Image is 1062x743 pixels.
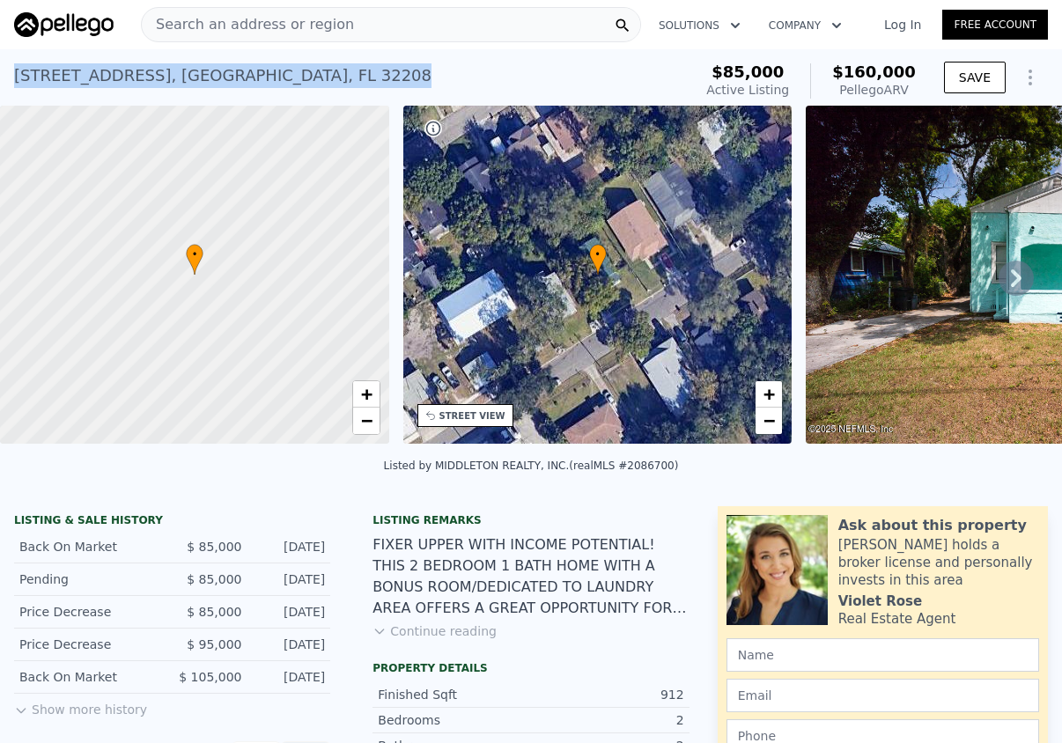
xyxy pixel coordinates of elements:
[14,694,147,718] button: Show more history
[19,538,159,555] div: Back On Market
[838,610,956,628] div: Real Estate Agent
[142,14,354,35] span: Search an address or region
[832,63,916,81] span: $160,000
[763,409,775,431] span: −
[187,637,241,651] span: $ 95,000
[353,381,380,408] a: Zoom in
[589,246,607,262] span: •
[372,661,689,675] div: Property details
[763,383,775,405] span: +
[706,83,789,97] span: Active Listing
[645,10,755,41] button: Solutions
[187,540,241,554] span: $ 85,000
[255,538,325,555] div: [DATE]
[838,515,1027,536] div: Ask about this property
[384,460,679,472] div: Listed by MIDDLETON REALTY, INC. (realMLS #2086700)
[14,63,431,88] div: [STREET_ADDRESS] , [GEOGRAPHIC_DATA] , FL 32208
[360,383,372,405] span: +
[942,10,1048,40] a: Free Account
[255,668,325,686] div: [DATE]
[14,12,114,37] img: Pellego
[187,605,241,619] span: $ 85,000
[439,409,505,423] div: STREET VIEW
[186,244,203,275] div: •
[19,603,159,621] div: Price Decrease
[14,513,330,531] div: LISTING & SALE HISTORY
[863,16,942,33] a: Log In
[944,62,1006,93] button: SAVE
[712,63,784,81] span: $85,000
[19,668,159,686] div: Back On Market
[378,711,531,729] div: Bedrooms
[832,81,916,99] div: Pellego ARV
[756,408,782,434] a: Zoom out
[360,409,372,431] span: −
[756,381,782,408] a: Zoom in
[589,244,607,275] div: •
[726,679,1039,712] input: Email
[838,536,1039,589] div: [PERSON_NAME] holds a broker license and personally invests in this area
[186,246,203,262] span: •
[255,570,325,588] div: [DATE]
[353,408,380,434] a: Zoom out
[255,603,325,621] div: [DATE]
[531,711,684,729] div: 2
[378,686,531,703] div: Finished Sqft
[179,670,241,684] span: $ 105,000
[838,592,922,610] div: Violet Rose
[372,534,689,619] div: FIXER UPPER WITH INCOME POTENTIAL! THIS 2 BEDROOM 1 BATH HOME WITH A BONUS ROOM/DEDICATED TO LAUN...
[187,572,241,586] span: $ 85,000
[255,636,325,653] div: [DATE]
[726,638,1039,672] input: Name
[1013,60,1048,95] button: Show Options
[531,686,684,703] div: 912
[372,622,497,640] button: Continue reading
[19,570,159,588] div: Pending
[19,636,159,653] div: Price Decrease
[372,513,689,527] div: Listing remarks
[755,10,856,41] button: Company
